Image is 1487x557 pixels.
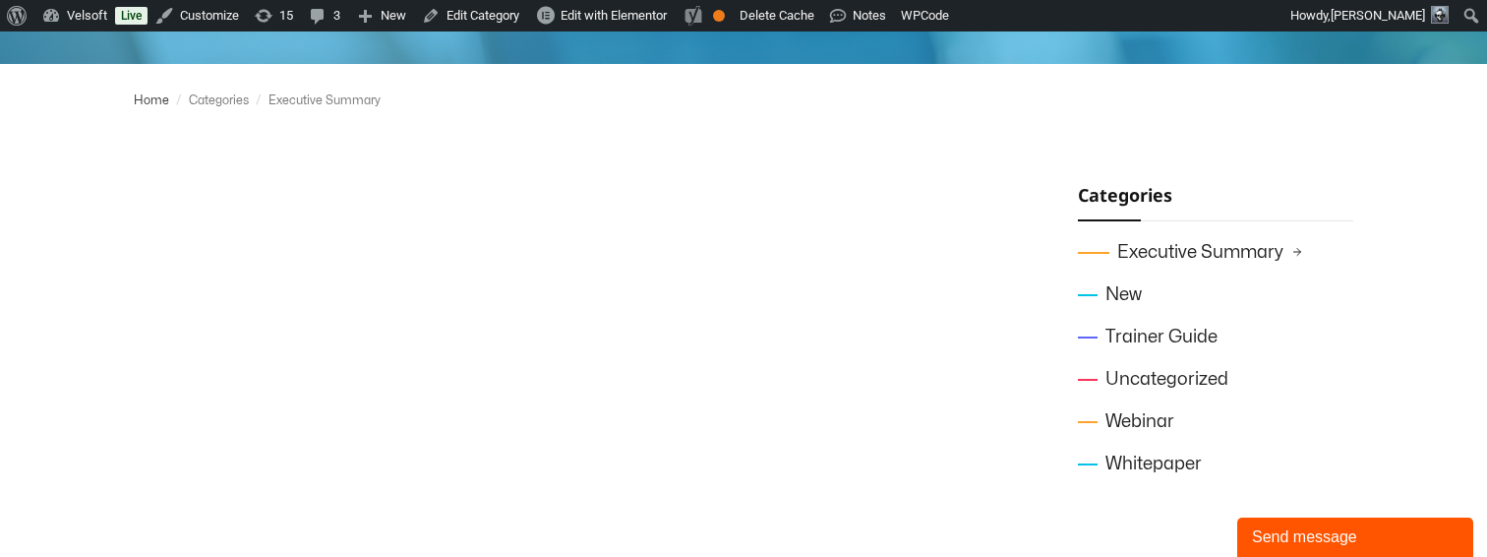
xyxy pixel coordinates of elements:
[1105,281,1142,308] div: New
[1237,514,1477,557] iframe: chat widget
[1078,451,1221,477] a: Whitepaper
[1105,366,1228,393] div: Uncategorized
[1105,451,1202,477] div: Whitepaper
[561,8,667,23] span: Edit with Elementor
[1078,408,1194,435] a: Webinar
[1331,8,1425,23] span: [PERSON_NAME]
[115,7,148,25] a: Live
[1105,324,1218,350] div: Trainer Guide
[134,88,169,114] a: Home
[1078,281,1161,308] a: New
[1078,239,1303,266] a: Executive Summary
[189,88,249,114] div: Categories
[713,10,725,22] div: OK
[1105,408,1174,435] div: Webinar
[1078,181,1353,209] h2: Categories
[1078,324,1237,350] a: Trainer Guide
[1117,239,1283,266] div: Executive Summary
[169,88,189,114] div: /
[1078,366,1248,393] a: Uncategorized
[268,88,381,114] div: Executive Summary
[249,88,268,114] div: /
